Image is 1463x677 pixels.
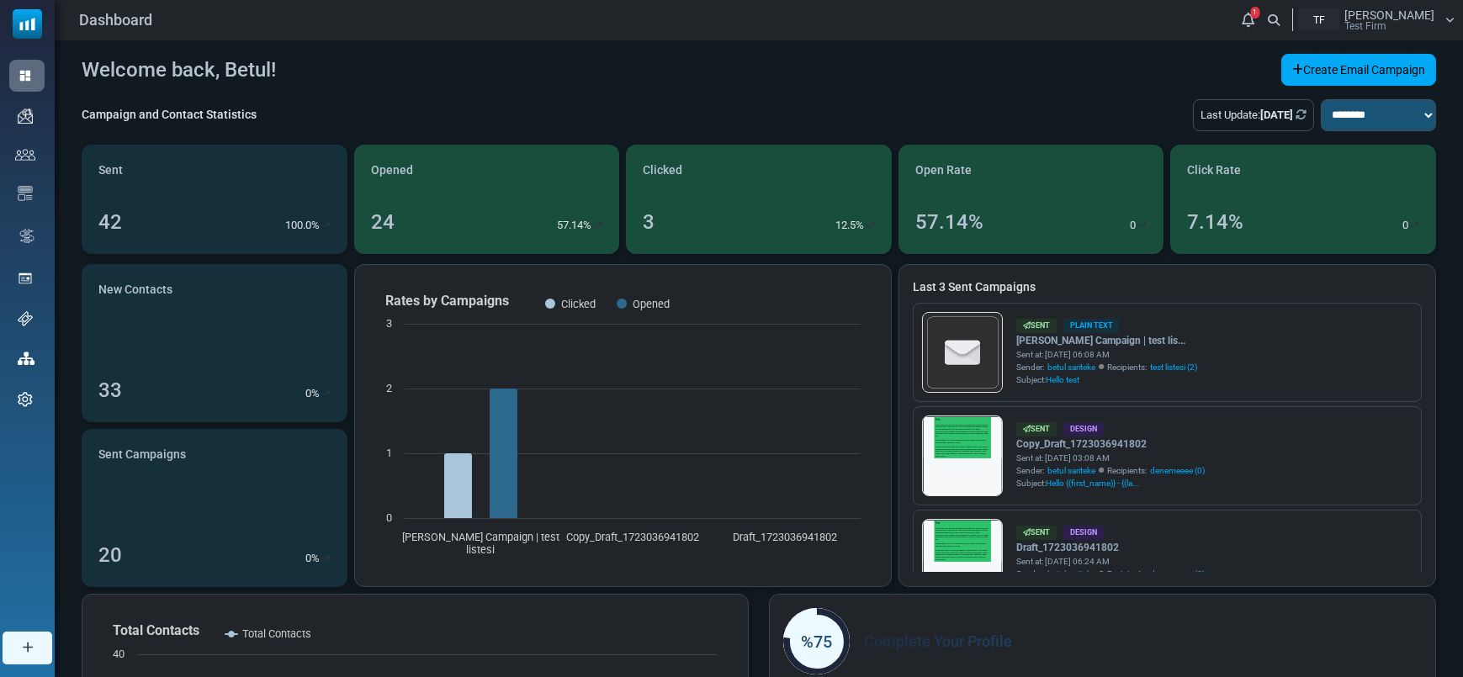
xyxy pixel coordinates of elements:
[1193,99,1314,131] div: Last Update:
[1187,161,1241,179] span: Click Rate
[1047,568,1095,580] span: betul sariteke
[386,511,392,524] text: 0
[1237,8,1259,31] a: 1
[305,385,331,402] div: %
[98,375,122,405] div: 33
[88,51,492,151] p: Lorem ipsum dolor sit amet, consectetuer adipiscing elit. Aenean commodo ligula eget dolor. Aenea...
[82,106,257,124] div: Campaign and Contact Statistics
[1150,464,1205,477] a: denemeeee (0)
[1016,526,1057,540] div: Sent
[18,271,33,286] img: landing_pages.svg
[88,167,492,199] p: vulputate eget, arcu. In enim [PERSON_NAME], rhoncus ut, imperdiet a, venenatis vitae, [PERSON_NA...
[1016,348,1197,361] div: Sent at: [DATE] 06:08 AM
[1150,361,1197,373] a: test listesi (2)
[88,8,492,34] h1: Test
[113,648,125,660] text: 40
[1047,361,1095,373] span: betul sariteke
[88,216,492,299] p: Nullam dictum felis eu pede mollis pretium. Integer tincidunt. Cras dapibus. Vivamus elementum se...
[18,392,33,407] img: settings-icon.svg
[18,108,33,124] img: campaigns-icon.png
[1016,477,1205,489] div: Subject:
[1016,555,1205,568] div: Sent at: [DATE] 06:24 AM
[371,161,413,179] span: Opened
[1187,207,1243,237] div: 7.14%
[82,264,347,422] a: New Contacts 33 0%
[1344,21,1386,31] span: Test Firm
[1016,464,1205,477] div: Sender: Recipients:
[1063,422,1104,436] div: Design
[401,531,559,556] text: [PERSON_NAME] Campaign | test listesi
[1150,568,1205,580] a: denemeeee (0)
[385,293,509,309] text: Rates by Campaigns
[386,317,392,330] text: 3
[18,311,33,326] img: support-icon.svg
[923,314,1001,392] img: empty-draft-icon2.svg
[242,627,311,640] text: Total Contacts
[79,8,152,31] span: Dashboard
[557,217,591,234] p: 57.14%
[368,278,877,573] svg: Rates by Campaigns
[113,622,199,638] text: Total Contacts
[913,278,1422,296] a: Last 3 Sent Campaigns
[305,550,311,567] p: 0
[1046,375,1079,384] span: Hello test
[98,281,172,299] span: New Contacts
[82,58,276,82] h4: Welcome back, Betul!
[643,161,682,179] span: Clicked
[98,161,123,179] span: Sent
[1298,8,1455,31] a: TF [PERSON_NAME] Test Firm
[835,217,864,234] p: 12.5%
[305,385,311,402] p: 0
[1298,8,1340,31] div: TF
[371,207,395,237] div: 24
[98,540,122,570] div: 20
[1344,9,1434,21] span: [PERSON_NAME]
[1016,373,1197,386] div: Subject:
[1402,217,1408,234] p: 0
[915,207,983,237] div: 57.14%
[783,608,1422,675] div: Complete Your Profile
[98,446,186,463] span: Sent Campaigns
[566,531,699,543] text: Copy_Draft_1723036941802
[1047,464,1095,477] span: betul sariteke
[1016,540,1205,555] a: Draft_1723036941802
[1063,319,1120,333] div: Plain Text
[732,531,836,543] text: Draft_1723036941802
[1016,452,1205,464] div: Sent at: [DATE] 03:08 AM
[18,68,33,83] img: dashboard-icon-active.svg
[1016,361,1197,373] div: Sender: Recipients:
[1063,526,1104,540] div: Design
[386,447,392,459] text: 1
[1016,568,1205,580] div: Sender: Recipients:
[1260,108,1293,121] b: [DATE]
[915,161,972,179] span: Open Rate
[633,298,670,310] text: Opened
[18,226,36,246] img: workflow.svg
[1016,319,1057,333] div: Sent
[98,207,122,237] div: 42
[18,186,33,201] img: email-templates-icon.svg
[305,550,331,567] div: %
[1130,217,1136,234] p: 0
[1296,108,1307,121] a: Refresh Stats
[1016,333,1197,348] a: [PERSON_NAME] Campaign | test lis...
[1281,54,1436,86] a: Create Email Campaign
[643,207,655,237] div: 3
[1250,7,1259,19] span: 1
[13,9,42,39] img: mailsoftly_icon_blue_white.svg
[783,629,850,654] div: %75
[386,382,392,394] text: 2
[1016,422,1057,436] div: Sent
[1046,479,1140,488] span: Hello {(first_name)} - {(la...
[15,149,35,161] img: contacts-icon.svg
[1016,436,1205,452] a: Copy_Draft_1723036941802
[285,217,320,234] p: 100.0%
[561,298,596,310] text: Clicked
